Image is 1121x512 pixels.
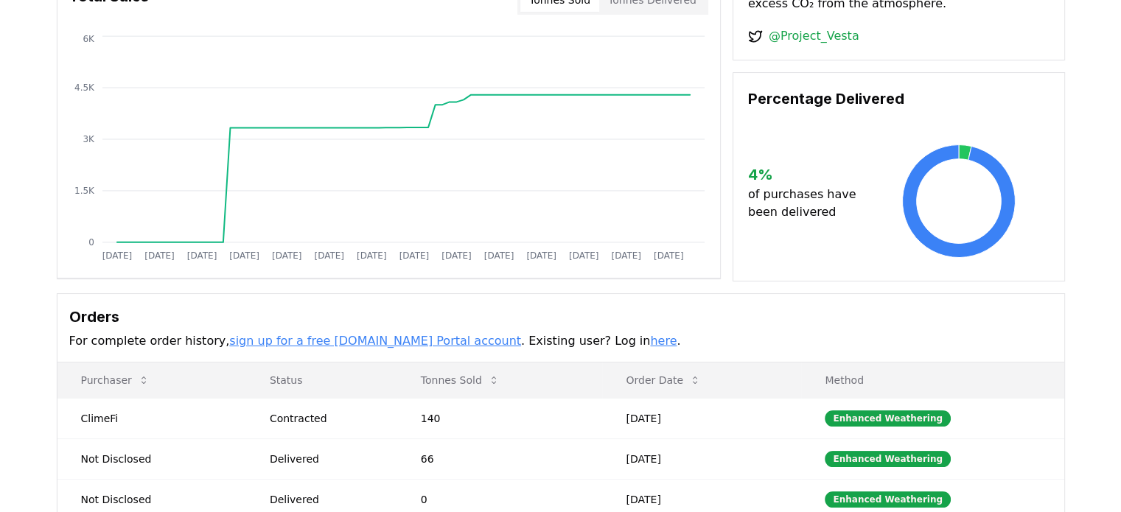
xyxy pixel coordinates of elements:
[83,34,95,44] tspan: 6K
[654,250,684,261] tspan: [DATE]
[825,451,951,467] div: Enhanced Weathering
[441,250,472,261] tspan: [DATE]
[483,250,514,261] tspan: [DATE]
[769,27,859,45] a: @Project_Vesta
[650,334,677,348] a: here
[186,250,217,261] tspan: [DATE]
[272,250,302,261] tspan: [DATE]
[397,438,603,479] td: 66
[144,250,175,261] tspan: [DATE]
[748,88,1050,110] h3: Percentage Delivered
[748,186,868,221] p: of purchases have been delivered
[614,365,713,395] button: Order Date
[526,250,556,261] tspan: [DATE]
[270,411,385,426] div: Contracted
[611,250,641,261] tspan: [DATE]
[57,398,246,438] td: ClimeFi
[813,373,1052,387] p: Method
[69,365,161,395] button: Purchaser
[57,438,246,479] td: Not Disclosed
[602,438,801,479] td: [DATE]
[270,492,385,507] div: Delivered
[409,365,511,395] button: Tonnes Sold
[602,398,801,438] td: [DATE]
[69,332,1052,350] p: For complete order history, . Existing user? Log in .
[748,164,868,186] h3: 4 %
[357,250,387,261] tspan: [DATE]
[229,250,259,261] tspan: [DATE]
[258,373,385,387] p: Status
[102,250,132,261] tspan: [DATE]
[399,250,429,261] tspan: [DATE]
[229,334,521,348] a: sign up for a free [DOMAIN_NAME] Portal account
[270,452,385,466] div: Delivered
[314,250,344,261] tspan: [DATE]
[825,410,951,427] div: Enhanced Weathering
[74,83,95,93] tspan: 4.5K
[74,186,95,196] tspan: 1.5K
[69,306,1052,328] h3: Orders
[83,134,95,144] tspan: 3K
[825,491,951,508] div: Enhanced Weathering
[397,398,603,438] td: 140
[569,250,599,261] tspan: [DATE]
[88,237,94,248] tspan: 0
